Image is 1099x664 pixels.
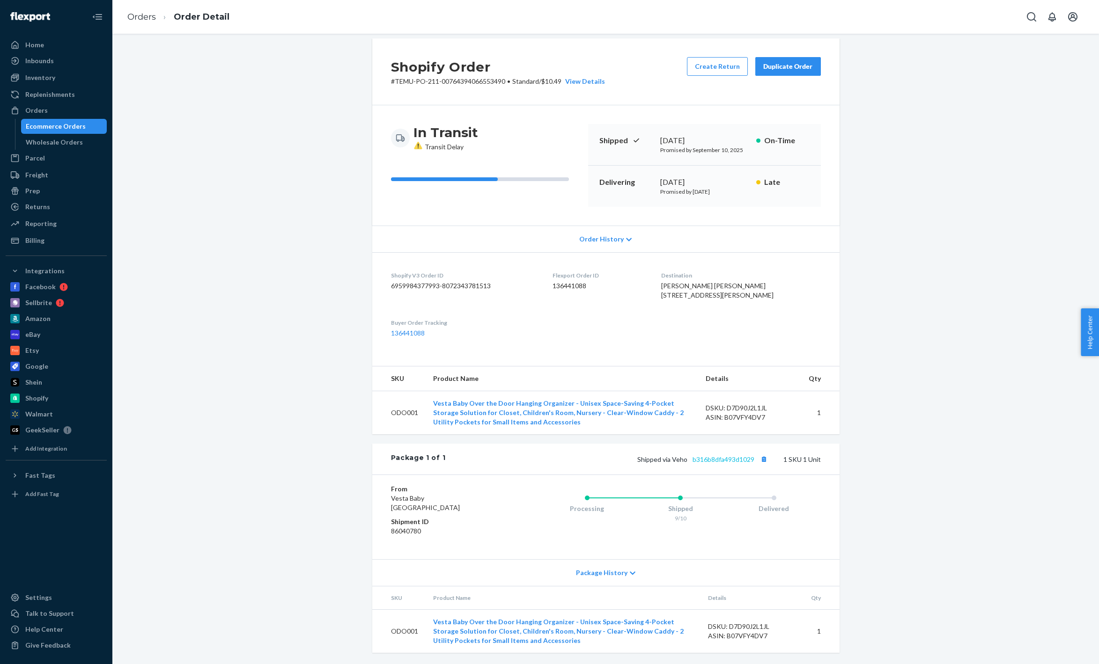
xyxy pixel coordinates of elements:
div: Duplicate Order [763,62,813,71]
a: Prep [6,183,107,198]
a: b316b8dfa493d1029 [693,455,754,463]
span: Order History [579,234,624,244]
button: Open Search Box [1022,7,1041,26]
p: Shipped [599,135,653,146]
td: ODO001 [372,391,426,435]
th: SKU [372,366,426,391]
a: Sellbrite [6,295,107,310]
div: Fast Tags [25,471,55,480]
a: Returns [6,199,107,214]
div: Amazon [25,314,51,323]
div: Talk to Support [25,609,74,618]
div: Reporting [25,219,57,228]
a: Order Detail [174,12,229,22]
a: Vesta Baby Over the Door Hanging Organizer - Unisex Space-Saving 4-Pocket Storage Solution for Cl... [433,399,684,426]
th: Qty [801,366,840,391]
dd: 136441088 [553,281,646,291]
button: Close Navigation [88,7,107,26]
a: Wholesale Orders [21,135,107,150]
p: Delivering [599,177,653,188]
a: Shopify [6,391,107,406]
button: Integrations [6,263,107,278]
ol: breadcrumbs [120,3,237,31]
div: Returns [25,202,50,212]
div: Billing [25,236,44,245]
a: Etsy [6,343,107,358]
div: Delivered [727,504,821,513]
dd: 6959984377993-8072343781513 [391,281,538,291]
th: SKU [372,586,426,610]
div: [DATE] [660,177,749,188]
button: View Details [561,77,605,86]
p: Promised by September 10, 2025 [660,146,749,154]
h3: In Transit [413,124,478,141]
div: Sellbrite [25,298,52,307]
span: • [507,77,510,85]
p: On-Time [764,135,810,146]
div: GeekSeller [25,425,59,435]
a: Help Center [6,622,107,637]
div: Google [25,362,48,371]
th: Product Name [426,366,698,391]
div: 1 SKU 1 Unit [445,453,820,465]
a: Add Integration [6,441,107,456]
div: 9/10 [634,514,727,522]
dt: Shipment ID [391,517,503,526]
a: Vesta Baby Over the Door Hanging Organizer - Unisex Space-Saving 4-Pocket Storage Solution for Cl... [433,618,684,644]
a: eBay [6,327,107,342]
th: Details [698,366,801,391]
div: Parcel [25,153,45,163]
div: Help Center [25,625,63,634]
p: Promised by [DATE] [660,188,749,196]
td: 1 [804,610,840,653]
div: Shopify [25,394,48,403]
button: Give Feedback [6,638,107,653]
a: Inventory [6,70,107,85]
div: Shein [25,378,42,387]
div: Freight [25,170,48,180]
div: Give Feedback [25,641,71,650]
span: Package History [576,568,627,577]
a: Orders [6,103,107,118]
a: Replenishments [6,87,107,102]
a: GeekSeller [6,423,107,438]
span: Standard [512,77,539,85]
div: Integrations [25,266,65,276]
div: Wholesale Orders [26,138,83,147]
span: Vesta Baby [GEOGRAPHIC_DATA] [391,494,460,511]
div: Settings [25,593,52,602]
div: eBay [25,330,40,339]
a: Talk to Support [6,606,107,621]
div: Shipped [634,504,727,513]
a: Amazon [6,311,107,326]
button: Copy tracking number [758,453,770,465]
a: Settings [6,590,107,605]
td: ODO001 [372,610,426,653]
a: Facebook [6,279,107,294]
div: DSKU: D7D90J2L1JL [708,622,796,631]
dt: From [391,484,503,494]
a: Ecommerce Orders [21,119,107,134]
a: Freight [6,168,107,182]
div: Walmart [25,409,53,419]
div: DSKU: D7D90J2L1JL [706,403,794,413]
dt: Flexport Order ID [553,271,646,279]
span: Transit Delay [413,143,464,151]
button: Fast Tags [6,468,107,483]
dd: 86040780 [391,526,503,536]
h2: Shopify Order [391,57,605,77]
dt: Buyer Order Tracking [391,319,538,327]
div: Processing [540,504,634,513]
button: Help Center [1081,308,1099,356]
div: Package 1 of 1 [391,453,446,465]
th: Details [701,586,804,610]
a: Billing [6,233,107,248]
a: Orders [127,12,156,22]
div: Inventory [25,73,55,82]
div: Replenishments [25,90,75,99]
img: Flexport logo [10,12,50,22]
div: Home [25,40,44,50]
a: Reporting [6,216,107,231]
